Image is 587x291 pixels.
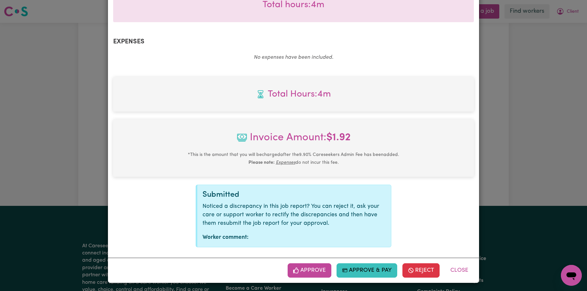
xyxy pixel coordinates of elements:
[254,55,333,60] em: No expenses have been included.
[402,263,440,278] button: Reject
[203,191,239,199] span: Submitted
[326,132,351,143] b: $ 1.92
[203,202,386,228] p: Noticed a discrepancy in this job report? You can reject it, ask your care or support worker to r...
[337,263,398,278] button: Approve & Pay
[188,152,399,165] small: This is the amount that you will be charged after the 9.90 % Careseekers Admin Fee has been added...
[118,87,469,101] span: Total hours worked: 4 minutes
[561,265,582,286] iframe: Button to launch messaging window
[113,38,474,46] h2: Expenses
[445,263,474,278] button: Close
[276,160,295,165] u: Expenses
[203,235,248,240] strong: Worker comment:
[118,130,469,151] span: Invoice Amount:
[288,263,331,278] button: Approve
[248,160,275,165] b: Please note:
[263,0,324,9] span: Total hours worked: 4 minutes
